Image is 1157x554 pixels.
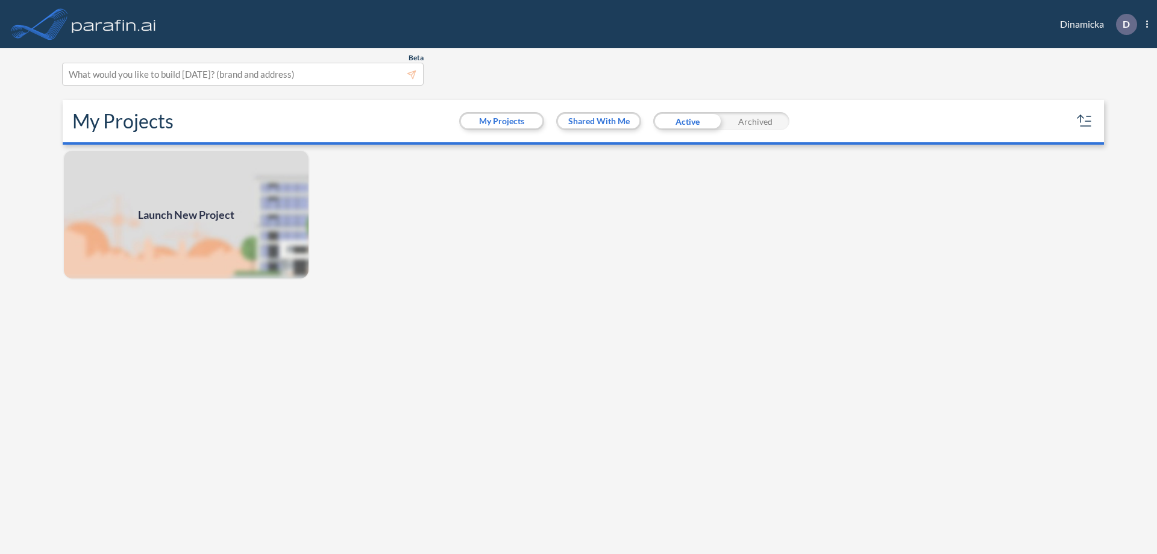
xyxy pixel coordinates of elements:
[69,12,158,36] img: logo
[721,112,789,130] div: Archived
[138,207,234,223] span: Launch New Project
[461,114,542,128] button: My Projects
[72,110,174,133] h2: My Projects
[558,114,639,128] button: Shared With Me
[63,150,310,280] img: add
[1075,112,1094,131] button: sort
[653,112,721,130] div: Active
[63,150,310,280] a: Launch New Project
[1042,14,1148,35] div: Dinamicka
[1123,19,1130,30] p: D
[409,53,424,63] span: Beta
